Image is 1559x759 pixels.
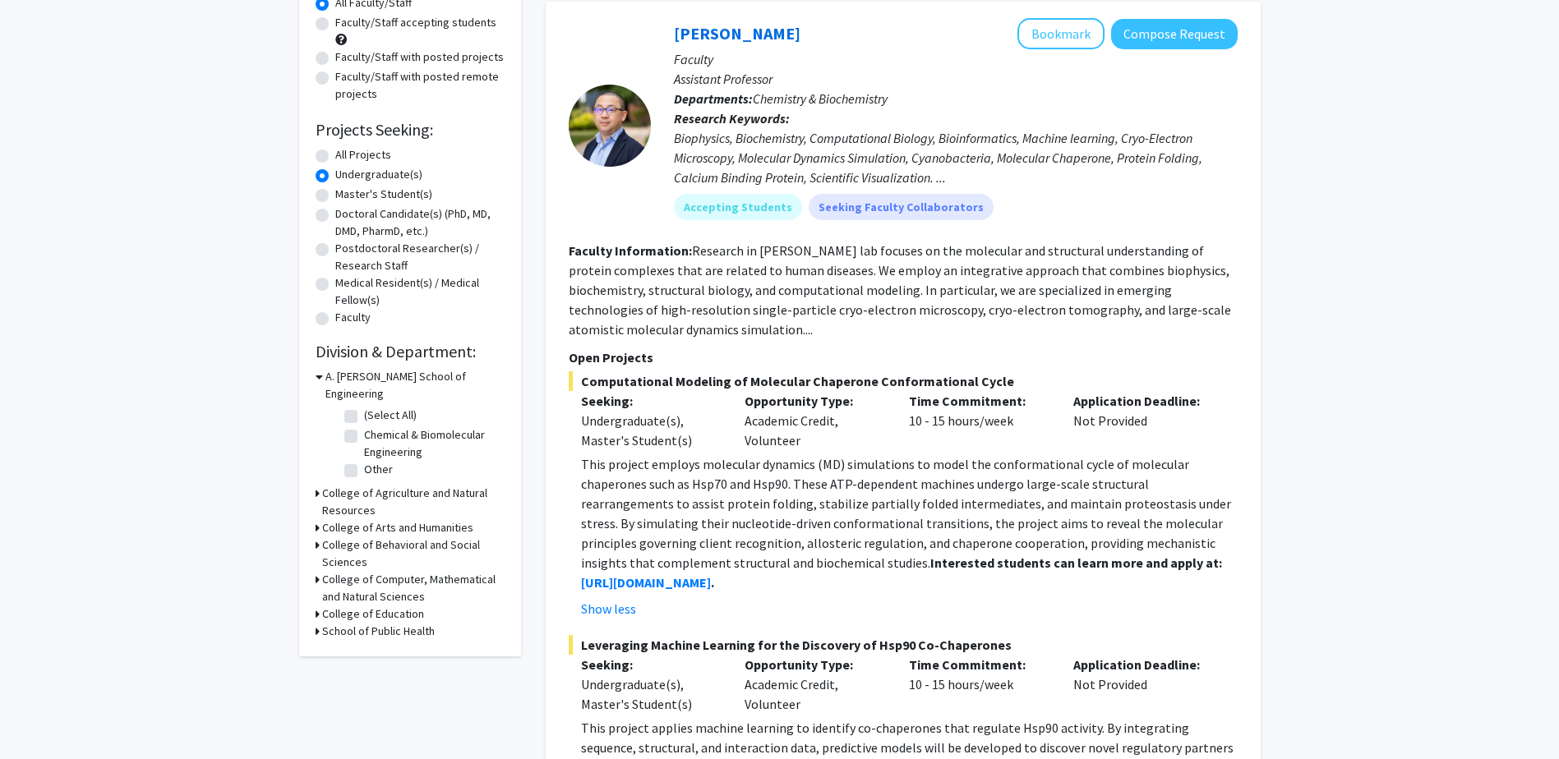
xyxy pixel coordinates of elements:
[335,68,505,103] label: Faculty/Staff with posted remote projects
[1073,391,1213,411] p: Application Deadline:
[581,599,636,619] button: Show less
[909,391,1049,411] p: Time Commitment:
[316,120,505,140] h2: Projects Seeking:
[745,655,884,674] p: Opportunity Type:
[335,166,422,183] label: Undergraduate(s)
[753,90,888,107] span: Chemistry & Biochemistry
[897,655,1061,714] div: 10 - 15 hours/week
[12,685,70,747] iframe: Chat
[674,23,800,44] a: [PERSON_NAME]
[322,605,424,623] h3: College of Education
[897,391,1061,450] div: 10 - 15 hours/week
[335,146,391,163] label: All Projects
[335,240,505,274] label: Postdoctoral Researcher(s) / Research Staff
[930,554,1222,571] strong: Interested students can learn more and apply at:
[732,391,897,450] div: Academic Credit, Volunteer
[335,205,505,240] label: Doctoral Candidate(s) (PhD, MD, DMD, PharmD, etc.)
[335,186,432,203] label: Master's Student(s)
[1061,391,1225,450] div: Not Provided
[581,454,1238,592] p: This project employs molecular dynamics (MD) simulations to model the conformational cycle of mol...
[316,342,505,361] h2: Division & Department:
[1111,19,1238,49] button: Compose Request to Yanxin Liu
[569,635,1238,655] span: Leveraging Machine Learning for the Discovery of Hsp90 Co-Chaperones
[364,461,393,478] label: Other
[1017,18,1105,49] button: Add Yanxin Liu to Bookmarks
[581,674,721,714] div: Undergraduate(s), Master's Student(s)
[569,242,692,259] b: Faculty Information:
[335,14,496,31] label: Faculty/Staff accepting students
[335,274,505,309] label: Medical Resident(s) / Medical Fellow(s)
[674,128,1238,187] div: Biophysics, Biochemistry, Computational Biology, Bioinformatics, Machine learning, Cryo-Electron ...
[674,69,1238,89] p: Assistant Professor
[711,574,714,591] strong: .
[322,571,505,605] h3: College of Computer, Mathematical and Natural Sciences
[325,368,505,402] h3: A. [PERSON_NAME] School of Engineering
[909,655,1049,674] p: Time Commitment:
[364,426,500,461] label: Chemical & Biomolecular Engineering
[322,623,435,640] h3: School of Public Health
[1061,655,1225,714] div: Not Provided
[674,110,790,126] b: Research Keywords:
[809,194,994,220] mat-chip: Seeking Faculty Collaborators
[569,371,1238,391] span: Computational Modeling of Molecular Chaperone Conformational Cycle
[674,90,753,107] b: Departments:
[569,242,1231,338] fg-read-more: Research in [PERSON_NAME] lab focuses on the molecular and structural understanding of protein co...
[322,536,505,571] h3: College of Behavioral and Social Sciences
[745,391,884,411] p: Opportunity Type:
[674,194,802,220] mat-chip: Accepting Students
[1073,655,1213,674] p: Application Deadline:
[732,655,897,714] div: Academic Credit, Volunteer
[569,347,1238,367] p: Open Projects
[581,655,721,674] p: Seeking:
[364,407,417,424] label: (Select All)
[322,519,473,536] h3: College of Arts and Humanities
[335,309,371,326] label: Faculty
[581,391,721,411] p: Seeking:
[674,49,1238,69] p: Faculty
[581,574,711,591] a: [URL][DOMAIN_NAME]
[322,485,505,519] h3: College of Agriculture and Natural Resources
[335,48,504,66] label: Faculty/Staff with posted projects
[581,411,721,450] div: Undergraduate(s), Master's Student(s)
